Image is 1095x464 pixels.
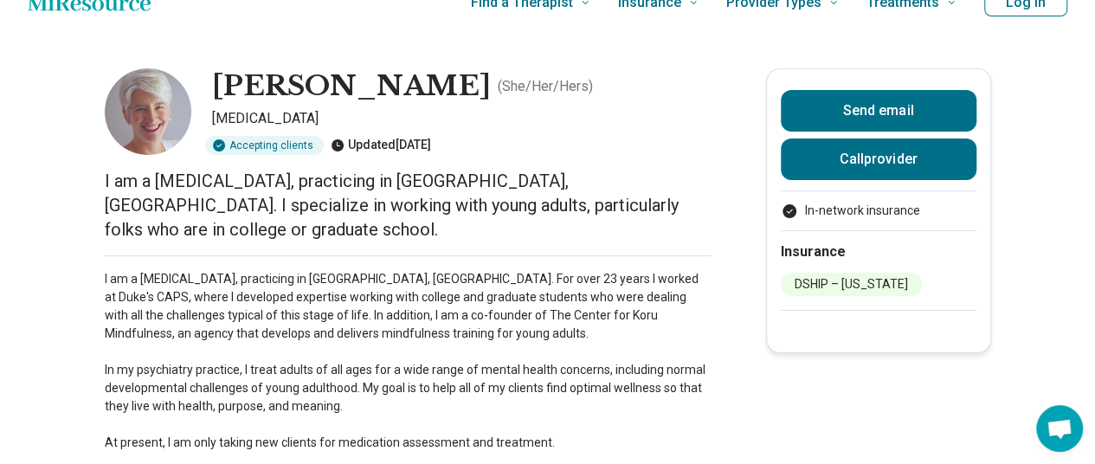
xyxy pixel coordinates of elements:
[781,273,922,296] li: DSHIP – [US_STATE]
[781,202,976,220] li: In-network insurance
[498,76,593,97] p: ( She/Her/Hers )
[105,169,711,242] p: I am a [MEDICAL_DATA], practicing in [GEOGRAPHIC_DATA], [GEOGRAPHIC_DATA]. I specialize in workin...
[105,68,191,155] img: Holly Rogers, Psychiatrist
[781,139,976,180] button: Callprovider
[212,108,711,129] p: [MEDICAL_DATA]
[331,136,431,155] div: Updated [DATE]
[212,68,491,105] h1: [PERSON_NAME]
[781,242,976,262] h2: Insurance
[205,136,324,155] div: Accepting clients
[105,270,711,452] p: I am a [MEDICAL_DATA], practicing in [GEOGRAPHIC_DATA], [GEOGRAPHIC_DATA]. For over 23 years I wo...
[781,202,976,220] ul: Payment options
[781,90,976,132] button: Send email
[1036,405,1083,452] div: Open chat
